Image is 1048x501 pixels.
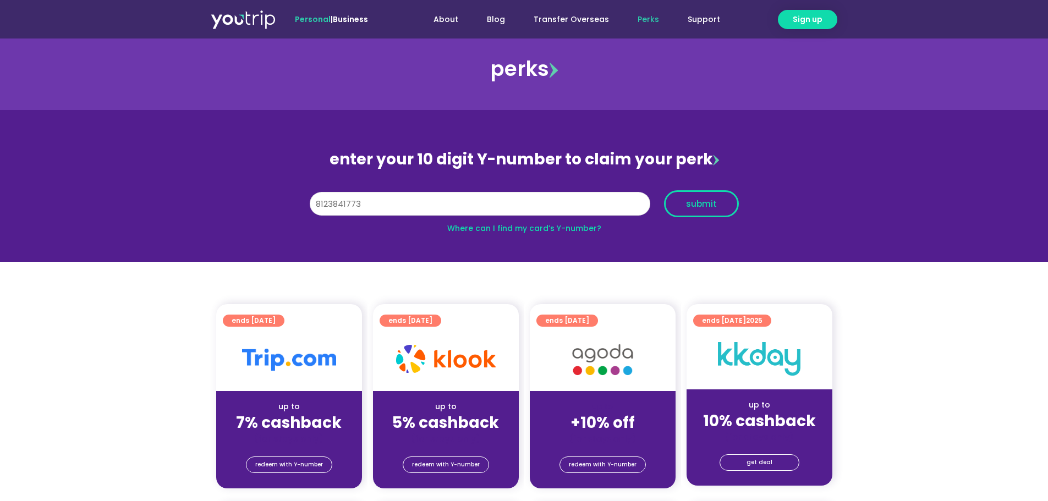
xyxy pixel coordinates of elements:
strong: +10% off [570,412,635,433]
span: redeem with Y-number [569,457,637,472]
a: redeem with Y-number [403,456,489,473]
a: Perks [623,9,673,30]
a: ends [DATE] [536,315,598,327]
a: About [419,9,473,30]
a: redeem with Y-number [246,456,332,473]
div: (for stays only) [695,431,824,443]
span: up to [592,401,613,412]
nav: Menu [398,9,734,30]
a: Where can I find my card’s Y-number? [447,223,601,234]
button: submit [664,190,739,217]
a: Sign up [778,10,837,29]
a: Support [673,9,734,30]
span: submit [686,200,717,208]
span: 2025 [746,316,762,325]
div: (for stays only) [225,433,353,444]
strong: 10% cashback [703,410,816,432]
input: 10 digit Y-number (e.g. 8123456789) [310,192,650,216]
span: ends [DATE] [702,315,762,327]
a: ends [DATE]2025 [693,315,771,327]
a: Blog [473,9,519,30]
a: Transfer Overseas [519,9,623,30]
span: Sign up [793,14,822,25]
form: Y Number [310,190,739,225]
div: up to [225,401,353,412]
strong: 7% cashback [236,412,342,433]
span: ends [DATE] [232,315,276,327]
a: Business [333,14,368,25]
div: up to [695,399,824,411]
div: (for stays only) [539,433,667,444]
a: ends [DATE] [223,315,284,327]
span: | [295,14,368,25]
strong: 5% cashback [392,412,499,433]
span: redeem with Y-number [412,457,480,472]
span: Personal [295,14,331,25]
span: redeem with Y-number [255,457,323,472]
span: ends [DATE] [545,315,589,327]
a: get deal [720,454,799,471]
div: (for stays only) [382,433,510,444]
a: ends [DATE] [380,315,441,327]
span: get deal [747,455,772,470]
div: up to [382,401,510,412]
a: redeem with Y-number [559,456,646,473]
div: enter your 10 digit Y-number to claim your perk [304,145,744,174]
span: ends [DATE] [388,315,432,327]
